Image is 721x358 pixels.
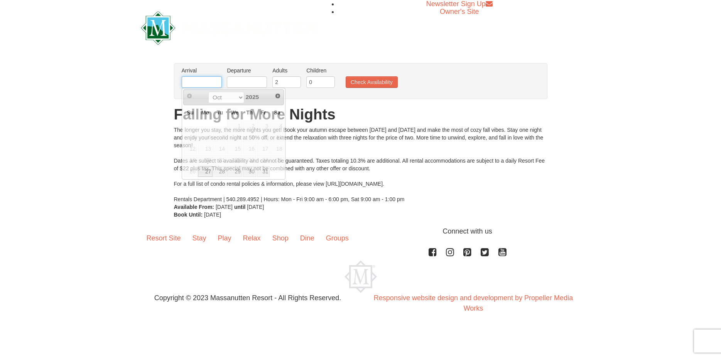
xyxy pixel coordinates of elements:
[270,121,284,131] span: 4
[183,143,198,155] td: unAvailable
[227,143,242,154] span: 15
[243,132,257,143] td: unAvailable
[198,166,213,177] td: available
[270,155,284,166] span: 25
[247,204,264,210] span: [DATE]
[257,132,270,143] td: unAvailable
[243,121,256,131] span: 2
[227,166,242,177] a: 29
[183,132,198,143] td: unAvailable
[227,67,267,74] label: Departure
[201,109,209,116] span: Monday
[257,143,270,155] td: unAvailable
[198,155,213,166] td: unAvailable
[272,67,301,74] label: Adults
[213,166,227,177] td: available
[243,143,256,154] span: 16
[217,109,223,116] span: Tuesday
[320,226,355,250] a: Groups
[198,166,213,177] a: 27
[213,132,226,143] span: 7
[198,143,213,155] td: unAvailable
[257,166,270,177] a: 31
[204,212,221,218] span: [DATE]
[294,226,320,250] a: Dine
[213,155,226,166] span: 21
[187,226,212,250] a: Stay
[243,155,257,166] td: unAvailable
[184,132,197,143] span: 5
[213,155,227,166] td: unAvailable
[257,132,270,143] span: 10
[184,91,195,101] a: Prev
[243,132,256,143] span: 9
[243,120,257,132] td: unAvailable
[440,8,479,15] a: Owner's Site
[182,67,222,74] label: Arrival
[227,166,243,177] td: available
[267,226,294,250] a: Shop
[246,94,259,100] span: 2025
[243,166,257,177] td: available
[243,166,256,177] a: 30
[344,261,377,293] img: Massanutten Resort Logo
[174,107,547,122] h1: Falling for More Nights
[346,76,398,88] button: Check Availability
[187,109,194,116] span: Sunday
[227,120,243,132] td: unAvailable
[184,155,197,166] span: 19
[257,121,270,131] span: 3
[306,67,335,74] label: Children
[186,93,192,99] span: Prev
[237,226,267,250] a: Relax
[227,132,243,143] td: unAvailable
[270,143,284,154] span: 18
[184,143,197,154] span: 12
[212,226,237,250] a: Play
[274,109,280,116] span: Saturday
[227,143,243,155] td: unAvailable
[257,155,270,166] td: unAvailable
[198,132,213,143] span: 6
[213,132,227,143] td: unAvailable
[141,226,187,250] a: Resort Site
[261,109,266,116] span: Friday
[270,132,284,143] span: 11
[141,11,317,45] img: Massanutten Resort Logo
[234,204,246,210] strong: until
[174,204,214,210] strong: Available From:
[374,294,573,312] a: Responsive website design and development by Propeller Media Works
[174,212,203,218] strong: Book Until:
[198,132,213,143] td: unAvailable
[243,155,256,166] span: 23
[227,155,242,166] span: 22
[227,132,242,143] span: 8
[183,155,198,166] td: unAvailable
[257,120,270,132] td: unAvailable
[270,155,284,166] td: unAvailable
[216,204,233,210] span: [DATE]
[213,143,226,154] span: 14
[213,143,227,155] td: unAvailable
[213,166,226,177] a: 28
[141,226,581,237] p: Connect with us
[174,126,547,203] div: The longer you stay, the more nights you get! Book your autumn escape between [DATE] and [DATE] a...
[183,166,198,177] td: unAvailable
[198,143,213,154] span: 13
[257,155,270,166] span: 24
[257,166,270,177] td: available
[272,91,283,101] a: Next
[141,18,317,36] a: Massanutten Resort
[270,120,284,132] td: unAvailable
[275,93,281,99] span: Next
[270,143,284,155] td: unAvailable
[231,109,239,116] span: Wednesday
[257,143,270,154] span: 17
[198,155,213,166] span: 20
[246,109,253,116] span: Thursday
[135,293,361,303] p: Copyright © 2023 Massanutten Resort - All Rights Reserved.
[270,132,284,143] td: unAvailable
[227,155,243,166] td: unAvailable
[243,143,257,155] td: unAvailable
